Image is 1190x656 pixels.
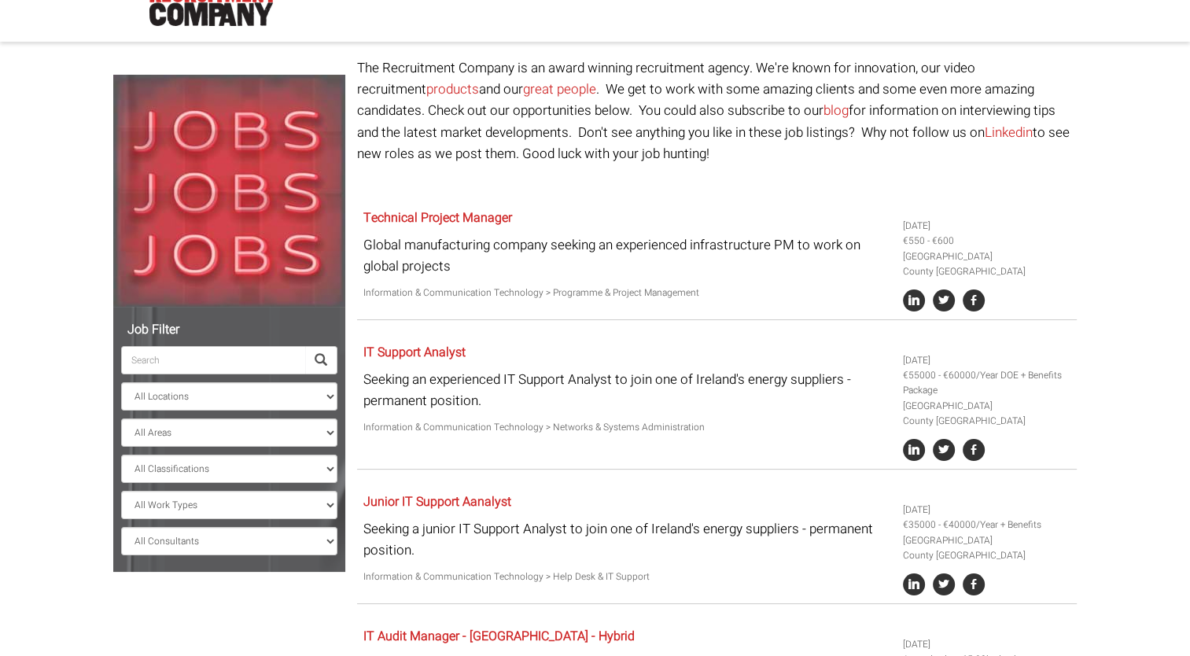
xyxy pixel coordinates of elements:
li: [GEOGRAPHIC_DATA] County [GEOGRAPHIC_DATA] [903,249,1071,279]
p: Information & Communication Technology > Programme & Project Management [363,286,891,300]
h5: Job Filter [121,323,337,337]
li: €35000 - €40000/Year + Benefits [903,518,1071,533]
a: IT Support Analyst [363,343,466,362]
li: €55000 - €60000/Year DOE + Benefits Package [903,368,1071,398]
li: [GEOGRAPHIC_DATA] County [GEOGRAPHIC_DATA] [903,399,1071,429]
p: The Recruitment Company is an award winning recruitment agency. We're known for innovation, our v... [357,57,1077,164]
p: Global manufacturing company seeking an experienced infrastructure PM to work on global projects [363,234,891,277]
p: Seeking a junior IT Support Analyst to join one of Ireland's energy suppliers - permanent position. [363,518,891,561]
li: [DATE] [903,637,1071,652]
a: IT Audit Manager - [GEOGRAPHIC_DATA] - Hybrid [363,627,635,646]
img: Jobs, Jobs, Jobs [113,75,345,307]
a: Technical Project Manager [363,208,512,227]
a: Linkedin [985,123,1033,142]
a: products [426,79,479,99]
input: Search [121,346,305,374]
a: great people [523,79,596,99]
p: Seeking an experienced IT Support Analyst to join one of Ireland's energy suppliers - permanent p... [363,369,891,411]
li: [GEOGRAPHIC_DATA] County [GEOGRAPHIC_DATA] [903,533,1071,563]
li: [DATE] [903,503,1071,518]
p: Information & Communication Technology > Help Desk & IT Support [363,569,891,584]
a: Junior IT Support Aanalyst [363,492,511,511]
li: €550 - €600 [903,234,1071,249]
li: [DATE] [903,219,1071,234]
a: blog [823,101,849,120]
li: [DATE] [903,353,1071,368]
p: Information & Communication Technology > Networks & Systems Administration [363,420,891,435]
